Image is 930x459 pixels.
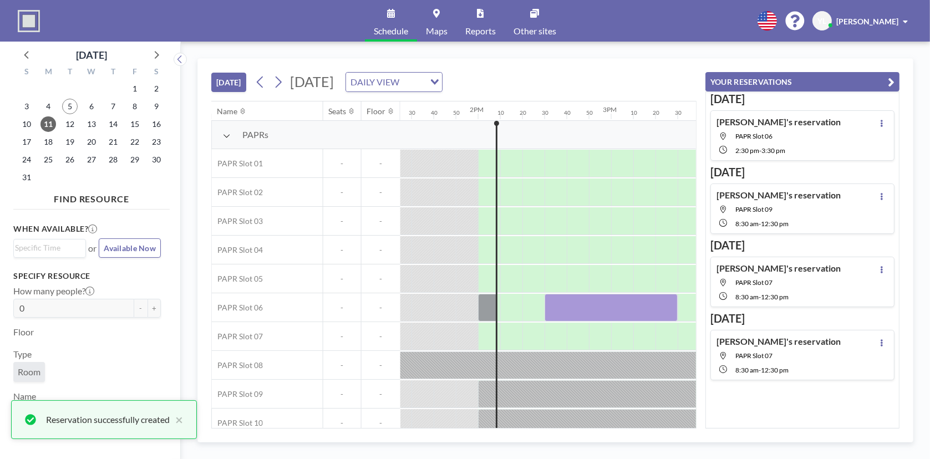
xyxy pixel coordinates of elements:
h4: FIND RESOURCE [13,189,170,205]
div: Search for option [346,73,442,91]
span: Saturday, August 9, 2025 [149,99,164,114]
div: Floor [367,106,386,116]
span: DAILY VIEW [348,75,402,89]
span: Monday, August 11, 2025 [40,116,56,132]
span: Available Now [104,243,156,253]
span: PAPR Slot 09 [735,205,773,213]
span: - [362,360,400,370]
span: - [759,293,761,301]
span: Tuesday, August 19, 2025 [62,134,78,150]
span: Tuesday, August 5, 2025 [62,99,78,114]
span: 8:30 AM [735,220,759,228]
div: W [81,65,103,80]
div: 10 [497,109,504,116]
span: PAPR Slot 07 [212,331,263,341]
span: or [88,243,96,254]
span: Tuesday, August 12, 2025 [62,116,78,132]
span: - [362,418,400,428]
span: - [323,159,361,169]
div: S [145,65,167,80]
span: Sunday, August 3, 2025 [19,99,34,114]
span: Room [18,366,40,378]
span: PAPR Slot 04 [212,245,263,255]
span: - [323,331,361,341]
span: 12:30 PM [761,220,789,228]
span: PAPR Slot 05 [212,274,263,284]
div: F [124,65,145,80]
div: 3PM [603,105,617,114]
span: 2:30 PM [735,146,759,155]
button: YOUR RESERVATIONS [705,72,899,91]
span: Wednesday, August 6, 2025 [84,99,99,114]
h3: [DATE] [710,165,895,179]
span: PAPR Slot 10 [212,418,263,428]
h3: [DATE] [710,312,895,325]
button: [DATE] [211,73,246,92]
span: Reports [465,27,496,35]
span: PAPR Slot 07 [735,351,773,360]
span: 8:30 AM [735,366,759,374]
span: - [362,187,400,197]
span: Tuesday, August 26, 2025 [62,152,78,167]
span: PAPR Slot 09 [212,389,263,399]
span: PAPR Slot 01 [212,159,263,169]
span: 12:30 PM [761,293,789,301]
span: - [323,274,361,284]
span: Sunday, August 10, 2025 [19,116,34,132]
span: Other sites [514,27,556,35]
span: - [323,216,361,226]
span: Wednesday, August 13, 2025 [84,116,99,132]
span: Saturday, August 16, 2025 [149,116,164,132]
span: PAPRs [242,129,268,140]
input: Search for option [403,75,424,89]
h4: [PERSON_NAME]'s reservation [716,190,841,201]
div: 30 [675,109,682,116]
h4: [PERSON_NAME]'s reservation [716,263,841,274]
div: 2PM [470,105,484,114]
span: Friday, August 15, 2025 [127,116,143,132]
span: Saturday, August 2, 2025 [149,81,164,96]
span: - [759,366,761,374]
span: Maps [426,27,448,35]
span: [DATE] [290,73,334,90]
span: - [362,159,400,169]
div: 10 [631,109,637,116]
button: - [134,299,148,318]
span: Monday, August 18, 2025 [40,134,56,150]
img: organization-logo [18,10,40,32]
span: Thursday, August 7, 2025 [105,99,121,114]
span: YL [818,16,827,26]
h3: [DATE] [710,238,895,252]
span: Friday, August 8, 2025 [127,99,143,114]
h3: Specify resource [13,271,161,281]
span: PAPR Slot 07 [735,278,773,287]
span: Monday, August 25, 2025 [40,152,56,167]
div: 40 [564,109,571,116]
span: 3:30 PM [761,146,785,155]
span: Saturday, August 23, 2025 [149,134,164,150]
input: Search for option [15,242,79,254]
span: 8:30 AM [735,293,759,301]
span: Friday, August 29, 2025 [127,152,143,167]
span: Friday, August 1, 2025 [127,81,143,96]
div: Name [217,106,238,116]
h4: [PERSON_NAME]'s reservation [716,336,841,347]
span: PAPR Slot 06 [735,132,773,140]
div: T [59,65,81,80]
h4: [PERSON_NAME]'s reservation [716,116,841,127]
span: Monday, August 4, 2025 [40,99,56,114]
span: - [323,360,361,370]
label: Floor [13,327,34,338]
h3: [DATE] [710,92,895,106]
span: PAPR Slot 02 [212,187,263,197]
div: S [16,65,38,80]
span: Thursday, August 21, 2025 [105,134,121,150]
span: [PERSON_NAME] [836,17,898,26]
span: Friday, August 22, 2025 [127,134,143,150]
span: - [323,245,361,255]
span: - [759,146,761,155]
span: Thursday, August 14, 2025 [105,116,121,132]
span: - [362,303,400,313]
span: Saturday, August 30, 2025 [149,152,164,167]
div: 20 [653,109,659,116]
